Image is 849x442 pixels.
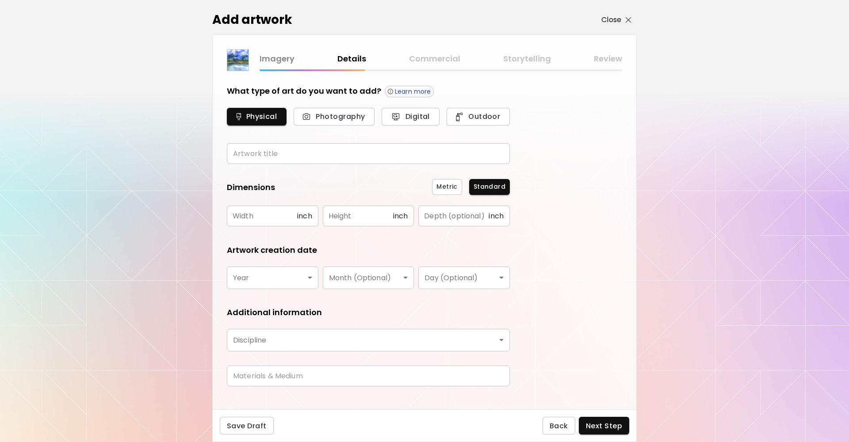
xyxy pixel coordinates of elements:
[220,417,274,434] button: Save Draft
[237,112,277,121] span: Physical
[227,182,275,195] h5: Dimensions
[474,182,505,191] span: Standard
[447,108,510,126] button: Outdoor
[395,88,431,95] p: Learn more
[303,112,365,121] span: Photography
[227,108,287,126] button: Physical
[294,108,375,126] button: Photography
[227,421,267,431] span: Save Draft
[323,267,414,289] div: ​
[418,267,510,289] div: ​
[260,53,294,65] a: Imagery
[227,50,249,71] img: thumbnail
[385,86,434,97] button: Learn more
[432,179,462,195] button: Metric
[227,329,510,351] div: ​
[227,244,317,256] h5: Artwork creation date
[543,417,575,434] button: Back
[391,112,430,121] span: Digital
[393,212,408,220] span: inch
[586,421,622,431] span: Next Step
[382,108,440,126] button: Digital
[297,212,312,220] span: inch
[489,212,504,220] span: inch
[227,267,318,289] div: ​
[579,417,629,434] button: Next Step
[227,85,381,97] h5: What type of art do you want to add?
[436,182,457,191] span: Metric
[456,112,500,121] span: Outdoor
[227,307,322,318] h5: Additional information
[550,421,568,431] span: Back
[469,179,510,195] button: Standard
